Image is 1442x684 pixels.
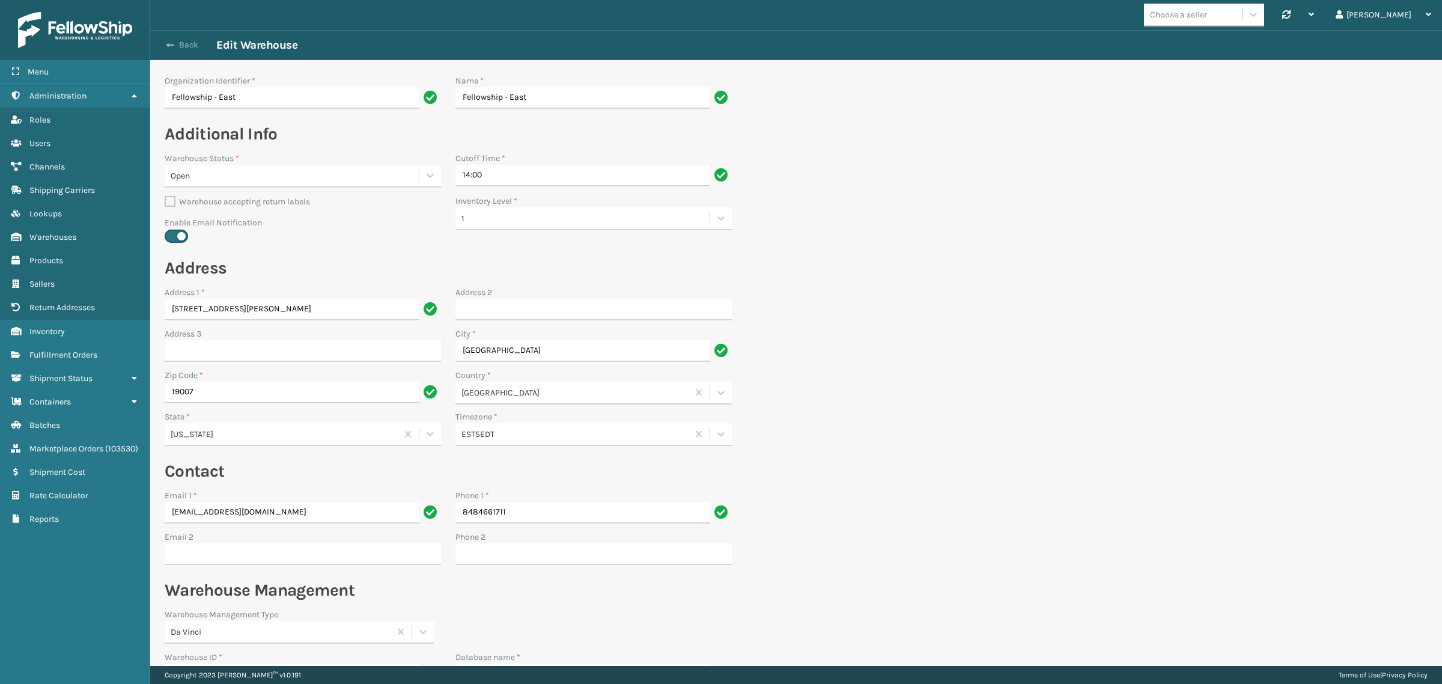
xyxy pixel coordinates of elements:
span: Channels [29,162,65,172]
span: Shipment Status [29,373,93,383]
span: Roles [29,115,50,125]
img: logo [18,12,132,48]
span: Containers [29,397,71,407]
span: Lookups [29,209,62,219]
label: Phone 1 [455,489,489,502]
label: Warehouse Status [165,152,239,165]
label: Warehouse ID [165,651,222,664]
h3: Edit Warehouse [216,38,297,52]
label: Address 3 [165,328,201,340]
span: Rate Calculator [29,490,88,501]
label: Inventory Level [455,195,517,207]
span: Shipment Cost [29,467,85,477]
h2: Address [165,257,732,279]
label: Email 1 [165,489,197,502]
a: Terms of Use [1339,671,1380,679]
label: Country [455,369,491,382]
label: Database name [455,651,520,664]
span: Return Addresses [29,302,95,313]
h2: Contact [165,460,732,482]
button: Back [161,40,216,50]
div: Choose a seller [1150,8,1207,21]
h2: Warehouse Management [165,579,732,601]
span: Warehouses [29,232,76,242]
div: [GEOGRAPHIC_DATA] [461,386,689,398]
span: Reports [29,514,59,524]
div: EST5EDT [461,427,689,440]
label: Address 2 [455,286,492,299]
label: Enable Email Notification [165,216,441,229]
span: Menu [28,67,49,77]
label: Warehouse accepting return labels [165,197,310,207]
span: Sellers [29,279,55,289]
a: Privacy Policy [1382,671,1428,679]
label: Zip Code [165,369,203,382]
label: Cutoff Time [455,153,505,163]
span: Batches [29,420,60,430]
span: Marketplace Orders [29,444,103,454]
label: Timezone [455,411,497,423]
label: State [165,411,190,423]
span: Fulfillment Orders [29,350,97,360]
h2: Additional Info [165,123,732,145]
span: Users [29,138,50,148]
span: Inventory [29,326,65,337]
span: ( 103530 ) [105,444,138,454]
label: Email 2 [165,531,193,543]
label: Warehouse Management Type [165,608,278,621]
div: Da Vinci [171,625,391,638]
label: Name [455,75,484,87]
div: [US_STATE] [171,427,398,440]
label: Address 1 [165,286,205,299]
label: Organization Identifier [165,75,255,87]
label: Phone 2 [455,531,485,543]
label: City [455,328,476,340]
div: 1 [461,212,711,225]
span: Administration [29,91,87,101]
span: Shipping Carriers [29,185,95,195]
div: Open [171,169,420,182]
div: | [1339,666,1428,684]
span: Products [29,255,63,266]
p: Copyright 2023 [PERSON_NAME]™ v 1.0.191 [165,666,301,684]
